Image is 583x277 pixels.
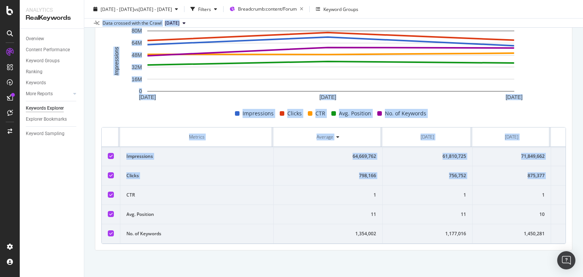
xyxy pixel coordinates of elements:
button: Filters [188,3,220,15]
div: RealKeywords [26,14,78,22]
a: Content Performance [26,46,79,54]
div: 64,669,762 [280,153,376,160]
text: 32M [132,64,142,70]
span: CTR [315,109,325,118]
button: Breadcrumb:content/Forum [227,3,306,15]
div: Metrics [126,134,267,140]
div: Average [317,134,333,140]
div: Keyword Sampling [26,130,65,138]
div: 875,377 [479,172,545,179]
div: Keywords [26,79,46,87]
text: 16M [132,76,142,82]
div: Data crossed with the Crawl [102,20,162,27]
a: Keyword Groups [26,57,79,65]
a: Overview [26,35,79,43]
td: Clicks [120,166,274,186]
div: Open Intercom Messenger [557,251,575,269]
div: 1,354,002 [280,230,376,237]
text: 80M [132,28,142,34]
div: 11 [280,211,376,218]
text: [DATE] [139,94,156,100]
div: 1,177,016 [389,230,466,237]
div: 71,849,662 [479,153,545,160]
button: [DATE] - [DATE]vs[DATE] - [DATE] [90,3,181,15]
div: More Reports [26,90,53,98]
div: Ranking [26,68,43,76]
text: 48M [132,52,142,58]
svg: A chart. [101,27,560,103]
text: 64M [132,40,142,46]
a: Keywords Explorer [26,104,79,112]
div: Keywords Explorer [26,104,64,112]
div: 756,752 [389,172,466,179]
button: [DATE] [162,19,189,28]
a: Keywords [26,79,79,87]
div: [DATE] [421,134,434,140]
div: Keyword Groups [26,57,60,65]
div: 61,810,725 [389,153,466,160]
div: [DATE] [505,134,518,140]
td: Impressions [120,147,274,166]
text: [DATE] [506,94,522,100]
div: Analytics [26,6,78,14]
span: vs [DATE] - [DATE] [134,6,172,12]
a: Ranking [26,68,79,76]
div: Filters [198,6,211,12]
div: 1,450,281 [479,230,545,237]
text: 0 [139,88,142,94]
div: Overview [26,35,44,43]
div: 798,166 [280,172,376,179]
div: 10 [479,211,545,218]
td: CTR [120,186,274,205]
span: Breadcrumb: content/Forum [238,6,297,12]
div: 1 [280,192,376,198]
div: Explorer Bookmarks [26,115,67,123]
div: 1 [389,192,466,198]
button: Keyword Groups [313,3,361,15]
span: Clicks [287,109,302,118]
div: Keyword Groups [323,6,358,12]
a: Keyword Sampling [26,130,79,138]
span: Avg. Position [339,109,371,118]
text: Impressions [113,47,120,76]
td: No. of Keywords [120,224,274,244]
a: More Reports [26,90,71,98]
a: Explorer Bookmarks [26,115,79,123]
span: [DATE] - [DATE] [101,6,134,12]
span: Impressions [243,109,274,118]
div: 1 [479,192,545,198]
span: 2025 Aug. 4th [165,20,180,27]
td: Avg. Position [120,205,274,224]
text: [DATE] [320,94,336,100]
div: 11 [389,211,466,218]
div: Content Performance [26,46,70,54]
span: No. of Keywords [385,109,426,118]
